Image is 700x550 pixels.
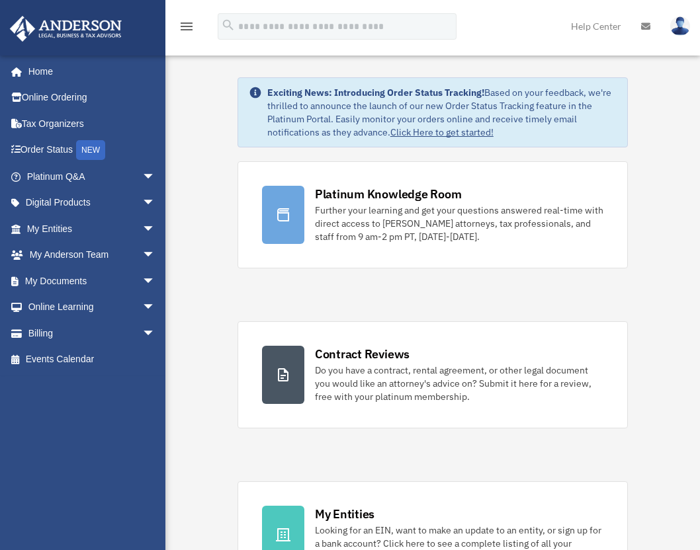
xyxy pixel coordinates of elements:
a: Online Ordering [9,85,175,111]
a: My Entitiesarrow_drop_down [9,216,175,242]
a: menu [179,23,195,34]
span: arrow_drop_down [142,320,169,347]
div: Based on your feedback, we're thrilled to announce the launch of our new Order Status Tracking fe... [267,86,617,139]
a: Platinum Knowledge Room Further your learning and get your questions answered real-time with dire... [238,161,628,268]
div: NEW [76,140,105,160]
a: Digital Productsarrow_drop_down [9,190,175,216]
i: menu [179,19,195,34]
div: Further your learning and get your questions answered real-time with direct access to [PERSON_NAM... [315,204,603,243]
span: arrow_drop_down [142,216,169,243]
span: arrow_drop_down [142,294,169,321]
img: User Pic [670,17,690,36]
a: Home [9,58,169,85]
a: My Anderson Teamarrow_drop_down [9,242,175,268]
i: search [221,18,236,32]
a: Contract Reviews Do you have a contract, rental agreement, or other legal document you would like... [238,321,628,428]
span: arrow_drop_down [142,268,169,295]
img: Anderson Advisors Platinum Portal [6,16,126,42]
span: arrow_drop_down [142,242,169,269]
a: Tax Organizers [9,110,175,137]
div: Contract Reviews [315,346,410,362]
a: Online Learningarrow_drop_down [9,294,175,321]
div: Do you have a contract, rental agreement, or other legal document you would like an attorney's ad... [315,364,603,403]
span: arrow_drop_down [142,190,169,217]
div: Platinum Knowledge Room [315,186,462,202]
a: Billingarrow_drop_down [9,320,175,346]
div: My Entities [315,506,374,522]
a: My Documentsarrow_drop_down [9,268,175,294]
a: Click Here to get started! [390,126,494,138]
strong: Exciting News: Introducing Order Status Tracking! [267,87,484,98]
a: Order StatusNEW [9,137,175,164]
span: arrow_drop_down [142,163,169,190]
a: Platinum Q&Aarrow_drop_down [9,163,175,190]
a: Events Calendar [9,346,175,373]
